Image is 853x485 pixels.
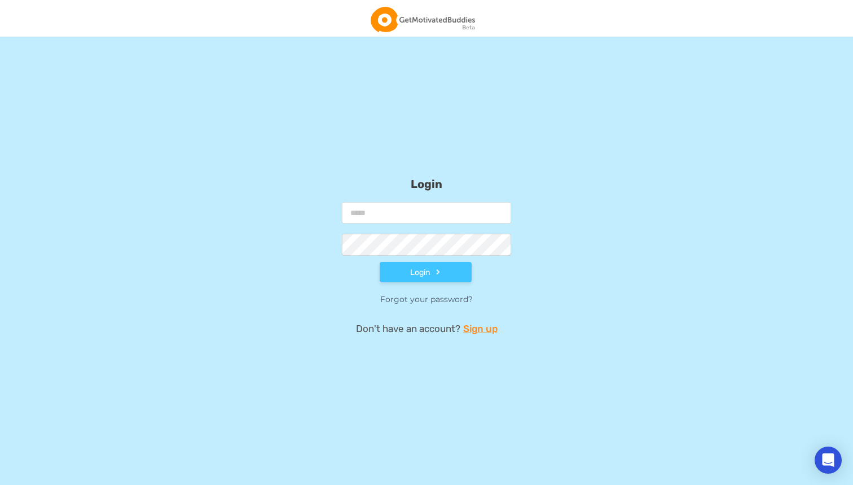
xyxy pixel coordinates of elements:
h2: Login [318,149,535,191]
a: Sign up [463,322,498,335]
p: Don't have an account? [318,322,535,335]
button: Login [380,262,472,282]
div: Open Intercom Messenger [815,447,842,474]
a: Forgot your password? [380,294,473,304]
